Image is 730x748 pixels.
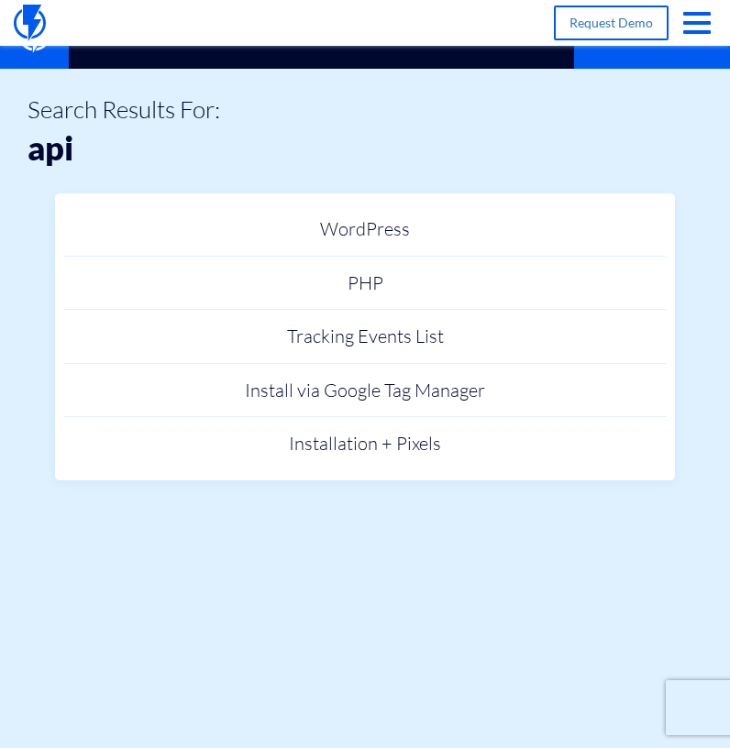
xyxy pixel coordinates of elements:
[554,5,669,40] a: request demo
[28,130,73,167] h1: api
[64,257,667,311] a: PHP
[64,364,667,418] a: Install via Google Tag Manager
[28,96,220,123] h2: Search Results for:
[64,310,667,364] a: Tracking Events List
[64,417,667,471] a: Installation + Pixels
[64,203,667,257] a: WordPress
